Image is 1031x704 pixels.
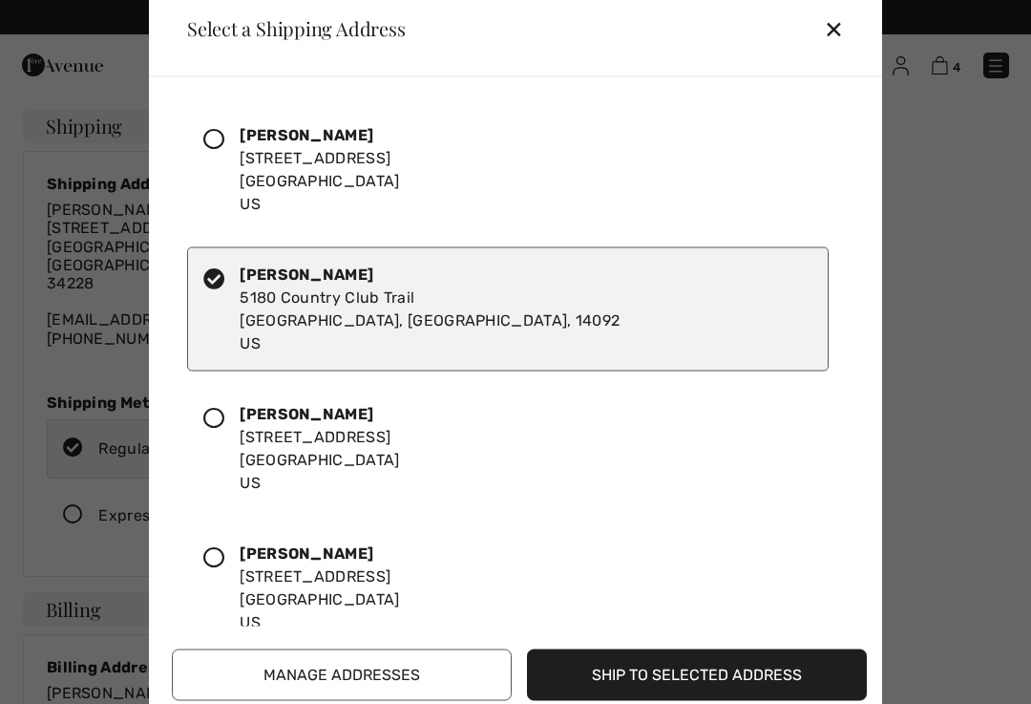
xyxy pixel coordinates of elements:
[172,649,512,700] button: Manage Addresses
[240,402,399,494] div: [STREET_ADDRESS] [GEOGRAPHIC_DATA] US
[240,404,373,422] strong: [PERSON_NAME]
[240,542,399,633] div: [STREET_ADDRESS] [GEOGRAPHIC_DATA] US
[240,123,399,215] div: [STREET_ADDRESS] [GEOGRAPHIC_DATA] US
[527,649,867,700] button: Ship to Selected Address
[240,265,373,283] strong: [PERSON_NAME]
[240,544,373,562] strong: [PERSON_NAME]
[240,125,373,143] strong: [PERSON_NAME]
[824,9,859,49] div: ✕
[172,19,406,38] div: Select a Shipping Address
[240,263,620,354] div: 5180 Country Club Trail [GEOGRAPHIC_DATA], [GEOGRAPHIC_DATA], 14092 US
